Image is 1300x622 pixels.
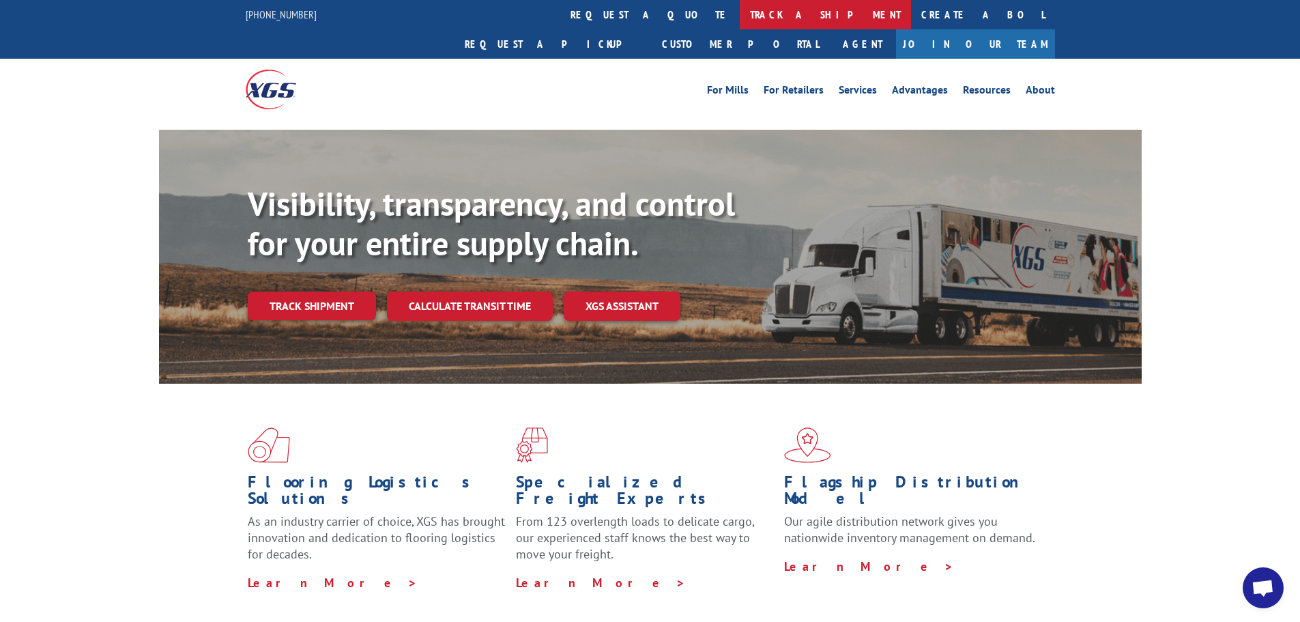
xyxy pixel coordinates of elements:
p: From 123 overlength loads to delicate cargo, our experienced staff knows the best way to move you... [516,513,774,574]
span: Our agile distribution network gives you nationwide inventory management on demand. [784,513,1035,546]
a: Learn More > [516,575,686,591]
a: Calculate transit time [387,292,553,321]
a: XGS ASSISTANT [564,292,680,321]
a: Open chat [1243,567,1284,608]
h1: Flooring Logistics Solutions [248,474,506,513]
img: xgs-icon-focused-on-flooring-red [516,427,548,463]
a: Resources [963,85,1011,100]
a: Services [839,85,877,100]
a: Request a pickup [454,29,652,59]
a: Agent [829,29,896,59]
a: Advantages [892,85,948,100]
a: Learn More > [784,559,954,574]
h1: Flagship Distribution Model [784,474,1042,513]
b: Visibility, transparency, and control for your entire supply chain. [248,182,735,264]
a: For Retailers [764,85,824,100]
a: Learn More > [248,575,418,591]
h1: Specialized Freight Experts [516,474,774,513]
a: For Mills [707,85,749,100]
img: xgs-icon-total-supply-chain-intelligence-red [248,427,290,463]
a: About [1026,85,1055,100]
a: Track shipment [248,292,376,320]
a: Join Our Team [896,29,1055,59]
img: xgs-icon-flagship-distribution-model-red [784,427,831,463]
a: Customer Portal [652,29,829,59]
span: As an industry carrier of choice, XGS has brought innovation and dedication to flooring logistics... [248,513,505,562]
a: [PHONE_NUMBER] [246,8,317,21]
